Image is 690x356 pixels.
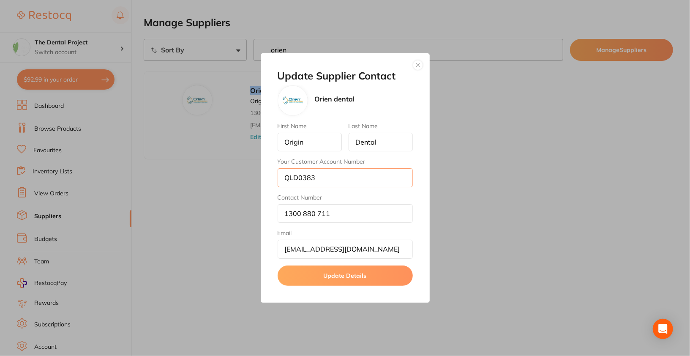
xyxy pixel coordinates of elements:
[653,319,673,339] div: Open Intercom Messenger
[278,123,342,129] label: First Name
[278,158,413,165] label: Your Customer Account Number
[278,194,413,201] label: Contact Number
[349,123,413,129] label: Last Name
[278,230,413,236] label: Email
[315,95,355,103] p: Orien dental
[283,97,303,104] img: Orien dental
[278,266,413,286] button: Update Details
[278,70,413,82] h2: Update Supplier Contact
